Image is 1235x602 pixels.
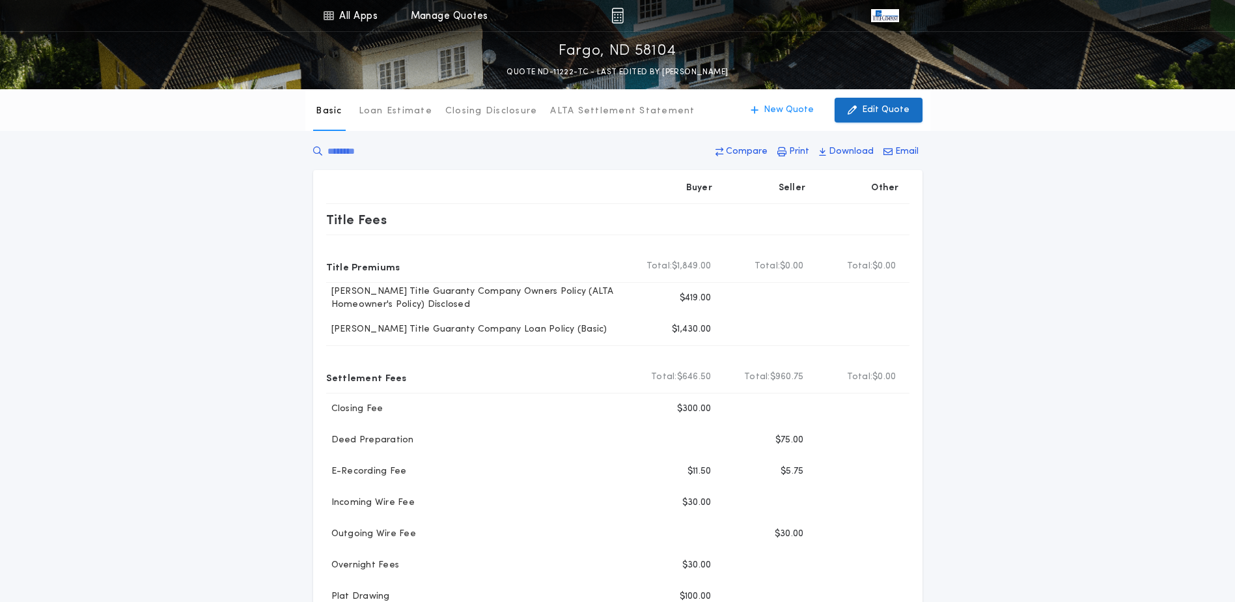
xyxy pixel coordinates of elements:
b: Total: [744,371,770,384]
p: Title Fees [326,209,387,230]
b: Total: [651,371,677,384]
button: Print [773,140,813,164]
p: $1,430.00 [672,323,711,336]
p: Edit Quote [862,104,909,117]
p: Download [829,145,874,158]
p: $30.00 [682,496,712,509]
p: Outgoing Wire Fee [326,528,416,541]
span: $1,849.00 [672,260,711,273]
p: Email [895,145,919,158]
p: $419.00 [680,292,712,305]
span: $0.00 [780,260,803,273]
p: Closing Disclosure [445,105,538,118]
button: Email [880,140,923,164]
img: vs-icon [871,9,898,22]
span: $960.75 [770,371,804,384]
p: $11.50 [687,465,712,478]
p: Incoming Wire Fee [326,496,415,509]
p: E-Recording Fee [326,465,407,478]
p: Other [871,182,898,195]
p: [PERSON_NAME] Title Guaranty Company Owners Policy (ALTA Homeowner's Policy) Disclosed [326,285,630,311]
img: img [611,8,624,23]
span: $0.00 [872,260,896,273]
button: Download [815,140,878,164]
p: Compare [726,145,768,158]
b: Total: [847,371,873,384]
span: $0.00 [872,371,896,384]
p: Basic [316,105,342,118]
button: Edit Quote [835,98,923,122]
p: $5.75 [781,465,803,478]
p: Buyer [686,182,712,195]
p: Print [789,145,809,158]
p: Loan Estimate [359,105,432,118]
p: QUOTE ND-11222-TC - LAST EDITED BY [PERSON_NAME] [506,66,728,79]
button: New Quote [738,98,827,122]
button: Compare [712,140,771,164]
p: New Quote [764,104,814,117]
p: Deed Preparation [326,434,414,447]
p: $75.00 [775,434,804,447]
p: [PERSON_NAME] Title Guaranty Company Loan Policy (Basic) [326,323,607,336]
p: ALTA Settlement Statement [550,105,695,118]
p: Fargo, ND 58104 [559,41,676,62]
p: $30.00 [775,528,804,541]
p: Seller [779,182,806,195]
p: $300.00 [677,403,712,416]
b: Total: [646,260,673,273]
p: Overnight Fees [326,559,400,572]
p: Closing Fee [326,403,383,416]
p: $30.00 [682,559,712,572]
b: Total: [755,260,781,273]
span: $646.50 [677,371,712,384]
b: Total: [847,260,873,273]
p: Settlement Fees [326,367,407,388]
p: Title Premiums [326,256,400,277]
